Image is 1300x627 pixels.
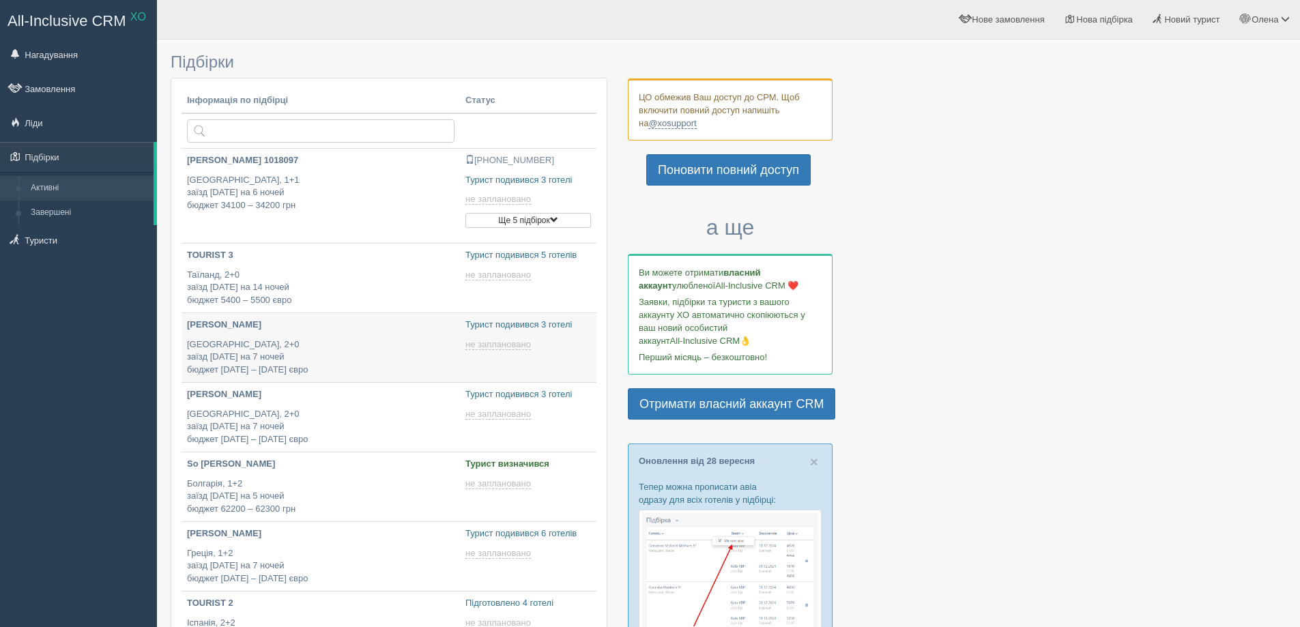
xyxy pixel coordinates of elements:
[8,12,126,29] span: All-Inclusive CRM
[187,154,454,167] p: [PERSON_NAME] 1018097
[465,154,591,167] p: [PHONE_NUMBER]
[460,89,596,113] th: Статус
[465,194,531,205] span: не заплановано
[715,280,798,291] span: All-Inclusive CRM ❤️
[187,174,454,212] p: [GEOGRAPHIC_DATA], 1+1 заїзд [DATE] на 6 ночей бюджет 34100 – 34200 грн
[171,53,234,71] span: Підбірки
[1164,14,1219,25] span: Новий турист
[182,522,460,591] a: [PERSON_NAME] Греція, 1+2заїзд [DATE] на 7 ночейбюджет [DATE] – [DATE] євро
[972,14,1044,25] span: Нове замовлення
[465,597,591,610] p: Підготовлено 4 готелі
[639,351,822,364] p: Перший місяць – безкоштовно!
[187,249,454,262] p: TOURIST 3
[628,78,833,141] div: ЦО обмежив Ваш доступ до СРМ. Щоб включити повний доступ напишіть на
[465,409,531,420] span: не заплановано
[465,339,531,350] span: не заплановано
[187,119,454,143] input: Пошук за країною або туристом
[639,295,822,347] p: Заявки, підбірки та туристи з вашого аккаунту ХО автоматично скопіюються у ваш новий особистий ак...
[465,458,591,471] p: Турист визначився
[465,269,531,280] span: не заплановано
[187,338,454,377] p: [GEOGRAPHIC_DATA], 2+0 заїзд [DATE] на 7 ночей бюджет [DATE] – [DATE] євро
[187,547,454,585] p: Греція, 1+2 заїзд [DATE] на 7 ночей бюджет [DATE] – [DATE] євро
[182,313,460,382] a: [PERSON_NAME] [GEOGRAPHIC_DATA], 2+0заїзд [DATE] на 7 ночейбюджет [DATE] – [DATE] євро
[465,478,534,489] a: не заплановано
[187,527,454,540] p: [PERSON_NAME]
[187,478,454,516] p: Болгарія, 1+2 заїзд [DATE] на 5 ночей бюджет 62200 – 62300 грн
[182,383,460,452] a: [PERSON_NAME] [GEOGRAPHIC_DATA], 2+0заїзд [DATE] на 7 ночейбюджет [DATE] – [DATE] євро
[465,269,534,280] a: не заплановано
[465,339,534,350] a: не заплановано
[810,454,818,469] span: ×
[628,216,833,239] h3: а ще
[648,118,696,129] a: @xosupport
[1252,14,1278,25] span: Олена
[187,269,454,307] p: Таїланд, 2+0 заїзд [DATE] на 14 ночей бюджет 5400 – 5500 євро
[182,452,460,521] a: So [PERSON_NAME] Болгарія, 1+2заїзд [DATE] на 5 ночейбюджет 62200 – 62300 грн
[646,154,811,186] a: Поновити повний доступ
[465,213,591,228] button: Ще 5 підбірок
[1,1,156,38] a: All-Inclusive CRM XO
[182,149,460,243] a: [PERSON_NAME] 1018097 [GEOGRAPHIC_DATA], 1+1заїзд [DATE] на 6 ночейбюджет 34100 – 34200 грн
[465,478,531,489] span: не заплановано
[465,409,534,420] a: не заплановано
[25,176,154,201] a: Активні
[628,388,835,420] a: Отримати власний аккаунт CRM
[187,408,454,446] p: [GEOGRAPHIC_DATA], 2+0 заїзд [DATE] на 7 ночей бюджет [DATE] – [DATE] євро
[465,194,534,205] a: не заплановано
[639,267,761,291] b: власний аккаунт
[639,480,822,506] p: Тепер можна прописати авіа одразу для всіх готелів у підбірці:
[639,266,822,292] p: Ви можете отримати улюбленої
[465,174,591,187] p: Турист подивився 3 готелі
[187,458,454,471] p: So [PERSON_NAME]
[465,548,534,559] a: не заплановано
[25,201,154,225] a: Завершені
[639,456,755,466] a: Оновлення від 28 вересня
[187,597,454,610] p: TOURIST 2
[182,89,460,113] th: Інформація по підбірці
[465,319,591,332] p: Турист подивився 3 готелі
[465,527,591,540] p: Турист подивився 6 готелів
[130,11,146,23] sup: XO
[465,388,591,401] p: Турист подивився 3 готелі
[187,388,454,401] p: [PERSON_NAME]
[465,249,591,262] p: Турист подивився 5 готелів
[182,244,460,312] a: TOURIST 3 Таїланд, 2+0заїзд [DATE] на 14 ночейбюджет 5400 – 5500 євро
[810,454,818,469] button: Close
[187,319,454,332] p: [PERSON_NAME]
[670,336,751,346] span: All-Inclusive CRM👌
[465,548,531,559] span: не заплановано
[1076,14,1133,25] span: Нова підбірка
